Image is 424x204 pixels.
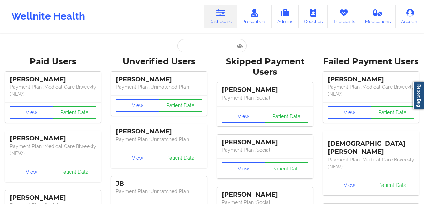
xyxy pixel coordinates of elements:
[272,5,299,28] a: Admins
[53,106,97,119] button: Patient Data
[222,162,265,175] button: View
[328,106,371,119] button: View
[328,134,414,156] div: [DEMOGRAPHIC_DATA][PERSON_NAME]
[222,138,308,146] div: [PERSON_NAME]
[328,83,414,97] p: Payment Plan : Medical Care Biweekly (NEW)
[116,99,159,112] button: View
[10,83,96,97] p: Payment Plan : Medical Care Biweekly (NEW)
[116,180,202,188] div: JB
[116,188,202,195] p: Payment Plan : Unmatched Plan
[222,191,308,199] div: [PERSON_NAME]
[328,75,414,83] div: [PERSON_NAME]
[222,110,265,123] button: View
[10,106,53,119] button: View
[265,162,309,175] button: Patient Data
[328,5,360,28] a: Therapists
[328,156,414,170] p: Payment Plan : Medical Care Biweekly (NEW)
[299,5,328,28] a: Coaches
[396,5,424,28] a: Account
[159,99,203,112] button: Patient Data
[217,56,313,78] div: Skipped Payment Users
[111,56,207,67] div: Unverified Users
[222,94,308,101] p: Payment Plan : Social
[204,5,237,28] a: Dashboard
[371,179,415,191] button: Patient Data
[53,166,97,178] button: Patient Data
[10,194,96,202] div: [PERSON_NAME]
[116,152,159,164] button: View
[222,86,308,94] div: [PERSON_NAME]
[116,83,202,90] p: Payment Plan : Unmatched Plan
[5,56,101,67] div: Paid Users
[116,75,202,83] div: [PERSON_NAME]
[159,152,203,164] button: Patient Data
[360,5,396,28] a: Medications
[328,179,371,191] button: View
[10,143,96,157] p: Payment Plan : Medical Care Biweekly (NEW)
[237,5,272,28] a: Prescribers
[10,75,96,83] div: [PERSON_NAME]
[116,127,202,136] div: [PERSON_NAME]
[10,166,53,178] button: View
[413,82,424,109] a: Report Bug
[323,56,419,67] div: Failed Payment Users
[10,134,96,143] div: [PERSON_NAME]
[222,146,308,153] p: Payment Plan : Social
[265,110,309,123] button: Patient Data
[116,136,202,143] p: Payment Plan : Unmatched Plan
[371,106,415,119] button: Patient Data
